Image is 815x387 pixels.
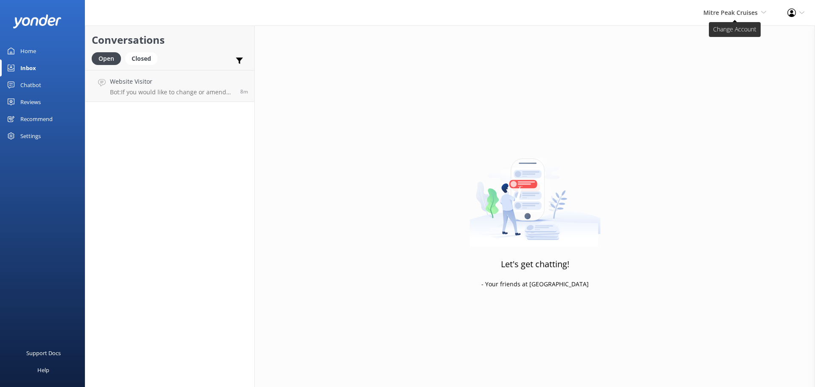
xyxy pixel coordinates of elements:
span: Mitre Peak Cruises [703,8,758,17]
h4: Website Visitor [110,77,234,86]
div: Inbox [20,59,36,76]
h3: Let's get chatting! [501,257,569,271]
img: yonder-white-logo.png [13,14,62,28]
a: Open [92,54,125,63]
a: Closed [125,54,162,63]
div: Settings [20,127,41,144]
img: artwork of a man stealing a conversation from at giant smartphone [469,141,601,247]
div: Reviews [20,93,41,110]
p: Bot: If you would like to change or amend your booking, please contact our team to change or add ... [110,88,234,96]
div: Help [37,362,49,379]
p: - Your friends at [GEOGRAPHIC_DATA] [481,280,589,289]
div: Support Docs [26,345,61,362]
div: Open [92,52,121,65]
a: Website VisitorBot:If you would like to change or amend your booking, please contact our team to ... [85,70,254,102]
div: Home [20,42,36,59]
span: Sep 27 2025 08:57pm (UTC +12:00) Pacific/Auckland [240,88,248,95]
div: Recommend [20,110,53,127]
div: Closed [125,52,157,65]
div: Chatbot [20,76,41,93]
h2: Conversations [92,32,248,48]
